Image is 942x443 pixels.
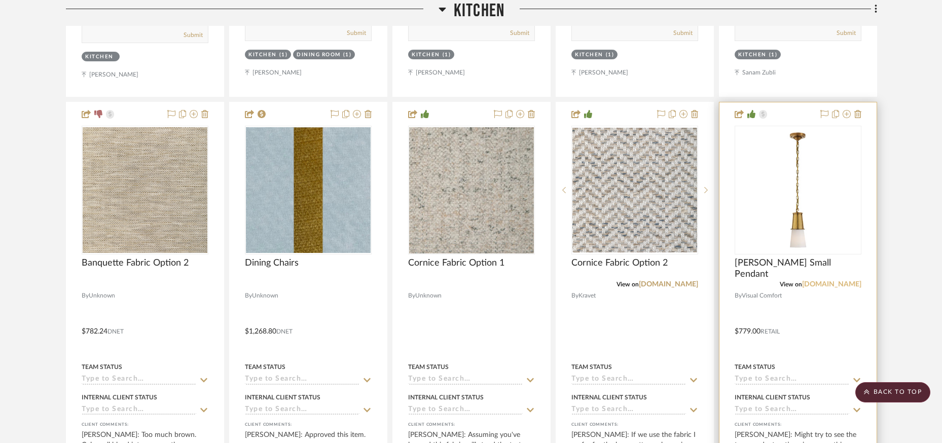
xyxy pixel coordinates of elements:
div: Internal Client Status [82,393,157,402]
input: Type to Search… [408,405,523,415]
scroll-to-top-button: BACK TO TOP [855,382,930,402]
button: Submit [347,28,366,38]
div: 0 [572,126,698,254]
div: Internal Client Status [571,393,647,402]
div: Team Status [82,362,122,372]
img: Cornice Fabric Option 1 [409,127,534,253]
input: Type to Search… [82,405,196,415]
div: Kitchen [85,53,114,61]
span: [PERSON_NAME] Small Pendant [735,257,861,280]
button: Submit [673,28,693,38]
a: [DOMAIN_NAME] [639,281,698,288]
div: Team Status [571,362,612,372]
div: (1) [443,51,451,59]
span: Unknown [252,291,278,301]
div: Internal Client Status [735,393,810,402]
span: Unknown [415,291,442,301]
div: (1) [606,51,614,59]
span: By [408,291,415,301]
input: Type to Search… [245,405,359,415]
img: Robinson Small Pendant [736,128,860,252]
div: Kitchen [248,51,277,59]
input: Type to Search… [735,375,849,385]
div: 0 [735,126,861,254]
div: Internal Client Status [408,393,484,402]
input: Type to Search… [571,405,686,415]
input: Type to Search… [735,405,849,415]
input: Type to Search… [82,375,196,385]
button: Submit [837,28,856,38]
span: Visual Comfort [742,291,782,301]
a: [DOMAIN_NAME] [802,281,861,288]
div: Kitchen [575,51,603,59]
img: Banquette Fabric Option 2 [83,127,207,253]
span: By [245,291,252,301]
span: Unknown [89,291,115,301]
span: View on [617,281,639,287]
div: Team Status [408,362,449,372]
div: Team Status [735,362,775,372]
div: (1) [343,51,352,59]
div: Internal Client Status [245,393,320,402]
span: Cornice Fabric Option 1 [408,257,504,269]
input: Type to Search… [408,375,523,385]
button: Submit [184,30,203,40]
div: (1) [769,51,778,59]
div: (1) [279,51,288,59]
div: Team Status [245,362,285,372]
span: Dining Chairs [245,257,299,269]
span: Cornice Fabric Option 2 [571,257,668,269]
div: Dining Room [297,51,341,59]
span: By [571,291,578,301]
img: Dining Chairs [246,127,371,253]
span: Kravet [578,291,596,301]
div: Kitchen [738,51,767,59]
img: Cornice Fabric Option 2 [572,128,697,252]
span: Banquette Fabric Option 2 [82,257,189,269]
input: Type to Search… [571,375,686,385]
span: By [735,291,742,301]
button: Submit [510,28,529,38]
input: Type to Search… [245,375,359,385]
span: View on [780,281,802,287]
div: Kitchen [412,51,440,59]
span: By [82,291,89,301]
